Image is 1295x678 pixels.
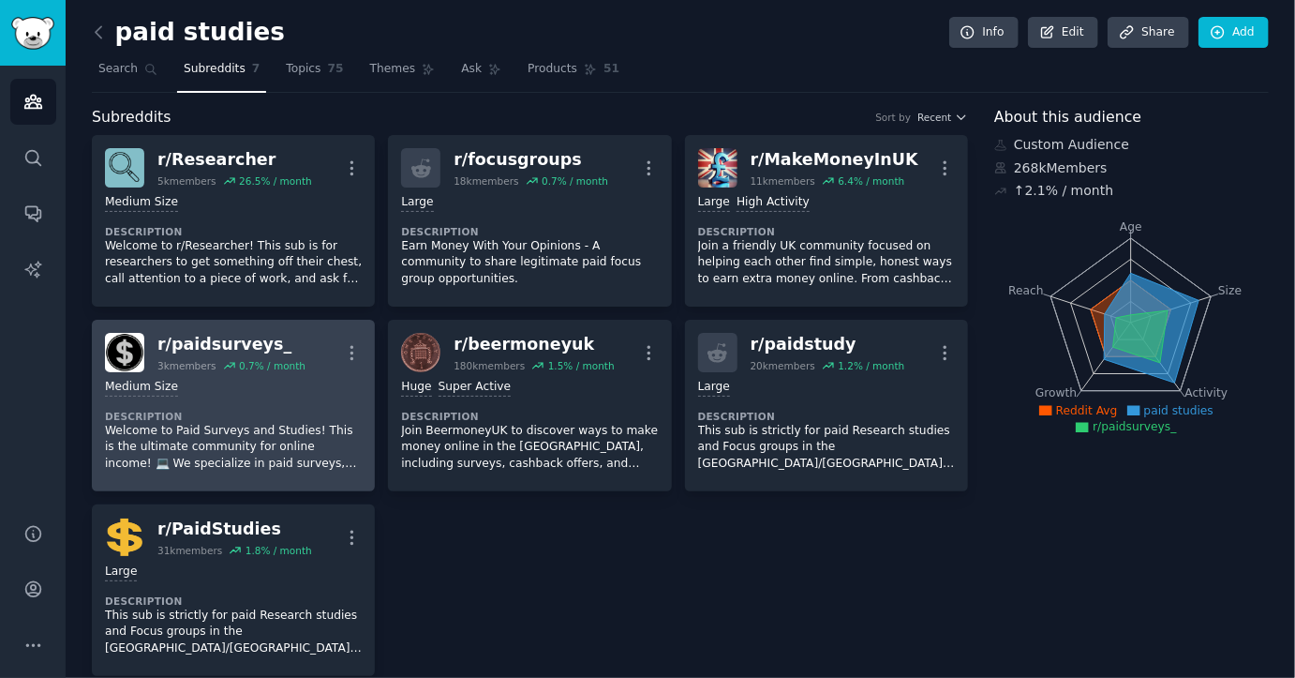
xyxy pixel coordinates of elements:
div: Large [698,194,730,212]
div: r/ paidstudy [751,333,905,356]
span: Subreddits [184,61,246,78]
a: Researcherr/Researcher5kmembers26.5% / monthMedium SizeDescriptionWelcome to r/Researcher! This s... [92,135,375,307]
dt: Description [401,225,658,238]
img: paidsurveys_ [105,333,144,372]
p: Join BeermoneyUK to discover ways to make money online in the [GEOGRAPHIC_DATA], including survey... [401,423,658,473]
dt: Description [105,410,362,423]
tspan: Size [1218,283,1242,296]
tspan: Reach [1008,283,1044,296]
div: 20k members [751,359,815,372]
span: Subreddits [92,106,171,129]
span: paid studies [1144,404,1213,417]
div: 1.2 % / month [838,359,904,372]
a: beermoneyukr/beermoneyuk180kmembers1.5% / monthHugeSuper ActiveDescriptionJoin BeermoneyUK to dis... [388,320,671,491]
p: Join a friendly UK community focused on helping each other find simple, honest ways to earn extra... [698,238,955,288]
div: 180k members [454,359,525,372]
div: r/ Researcher [157,148,312,172]
div: r/ paidsurveys_ [157,333,305,356]
img: beermoneyuk [401,333,440,372]
div: r/ beermoneyuk [454,333,614,356]
div: 6.4 % / month [838,174,904,188]
div: ↑ 2.1 % / month [1014,181,1113,201]
a: Ask [454,54,508,93]
a: Info [949,17,1019,49]
img: MakeMoneyInUK [698,148,737,188]
div: 5k members [157,174,216,188]
tspan: Activity [1185,386,1228,399]
a: Search [92,54,164,93]
span: Recent [917,111,951,124]
a: Subreddits7 [177,54,266,93]
h2: paid studies [92,18,285,48]
span: 51 [603,61,619,78]
a: MakeMoneyInUKr/MakeMoneyInUK11kmembers6.4% / monthLargeHigh ActivityDescriptionJoin a friendly UK... [685,135,968,307]
button: Recent [917,111,968,124]
dt: Description [698,225,955,238]
div: Super Active [439,379,512,397]
div: High Activity [737,194,810,212]
a: PaidStudiesr/PaidStudies31kmembers1.8% / monthLargeDescriptionThis sub is strictly for paid Resea... [92,505,375,676]
dt: Description [105,595,362,608]
dt: Description [105,225,362,238]
p: This sub is strictly for paid Research studies and Focus groups in the [GEOGRAPHIC_DATA]/[GEOGRAP... [698,423,955,473]
img: GummySearch logo [11,17,54,50]
div: Custom Audience [994,135,1269,155]
span: Reddit Avg [1056,404,1118,417]
img: PaidStudies [105,518,144,557]
div: 1.8 % / month [246,544,312,557]
span: r/paidsurveys_ [1093,420,1176,433]
tspan: Age [1120,220,1142,234]
div: 0.7 % / month [542,174,608,188]
div: r/ focusgroups [454,148,608,172]
span: Themes [370,61,416,78]
a: Products51 [521,54,626,93]
p: Welcome to Paid Surveys and Studies! This is the ultimate community for online income! 💻 We speci... [105,423,362,473]
span: Search [98,61,138,78]
img: Researcher [105,148,144,188]
div: Large [401,194,433,212]
div: 268k Members [994,158,1269,178]
div: 0.7 % / month [239,359,305,372]
p: Earn Money With Your Opinions - A community to share legitimate paid focus group opportunities. [401,238,658,288]
span: Topics [286,61,320,78]
div: r/ MakeMoneyInUK [751,148,918,172]
div: Medium Size [105,194,178,212]
div: Large [105,564,137,581]
a: Edit [1028,17,1098,49]
div: 1.5 % / month [548,359,615,372]
div: Sort by [875,111,911,124]
a: Add [1198,17,1269,49]
p: This sub is strictly for paid Research studies and Focus groups in the [GEOGRAPHIC_DATA]/[GEOGRAP... [105,608,362,657]
a: Share [1108,17,1188,49]
p: Welcome to r/Researcher! This sub is for researchers to get something off their chest, call atten... [105,238,362,288]
span: 75 [328,61,344,78]
span: About this audience [994,106,1141,129]
div: 11k members [751,174,815,188]
div: 31k members [157,544,222,557]
div: Huge [401,379,431,397]
div: 26.5 % / month [239,174,312,188]
span: Ask [461,61,482,78]
dt: Description [401,410,658,423]
div: Large [698,379,730,397]
a: r/focusgroups18kmembers0.7% / monthLargeDescriptionEarn Money With Your Opinions - A community to... [388,135,671,307]
a: r/paidstudy20kmembers1.2% / monthLargeDescriptionThis sub is strictly for paid Research studies a... [685,320,968,491]
div: 18k members [454,174,518,188]
a: Themes [364,54,442,93]
span: 7 [252,61,260,78]
a: Topics75 [279,54,350,93]
dt: Description [698,410,955,423]
span: Products [528,61,577,78]
div: Medium Size [105,379,178,397]
a: paidsurveys_r/paidsurveys_3kmembers0.7% / monthMedium SizeDescriptionWelcome to Paid Surveys and ... [92,320,375,491]
tspan: Growth [1035,386,1077,399]
div: 3k members [157,359,216,372]
div: r/ PaidStudies [157,518,312,541]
